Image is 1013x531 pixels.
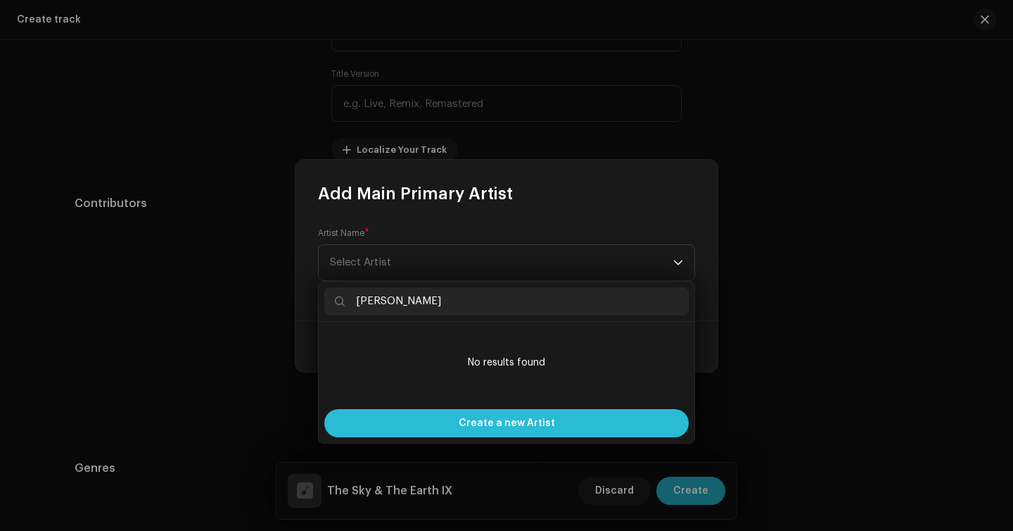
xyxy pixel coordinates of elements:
label: Artist Name [318,227,369,239]
div: dropdown trigger [673,245,683,280]
span: Select Artist [330,245,673,280]
li: No results found [324,327,689,398]
span: Add Main Primary Artist [318,182,513,205]
span: Select Artist [330,257,391,268]
span: Create a new Artist [459,409,555,437]
ul: Option List [319,322,694,404]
